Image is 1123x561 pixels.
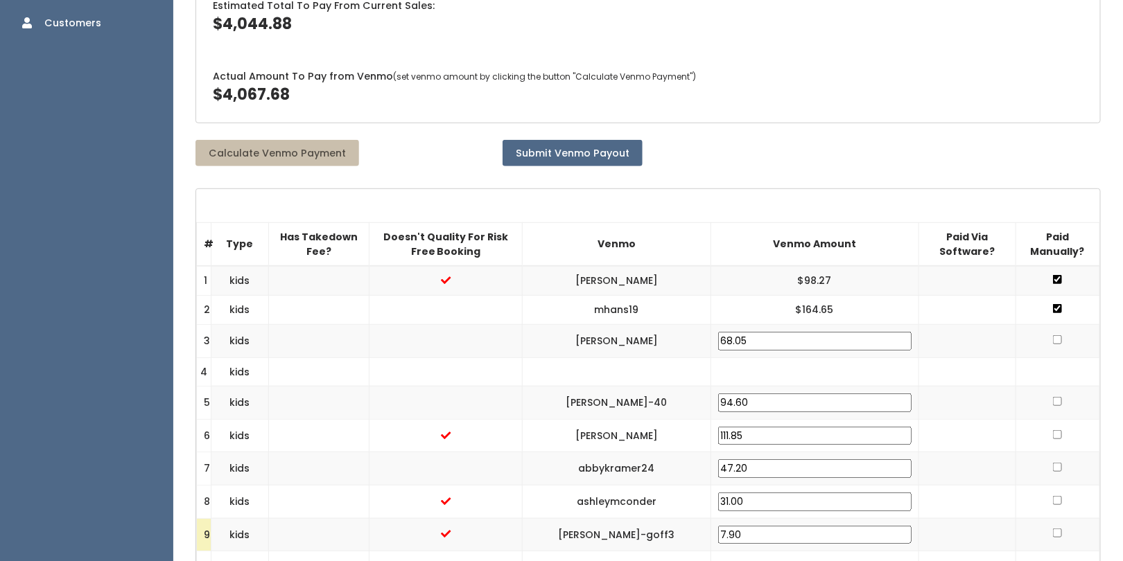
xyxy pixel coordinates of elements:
[211,452,269,486] td: kids
[195,140,359,166] button: Calculate Venmo Payment
[197,452,211,486] td: 7
[393,71,696,82] span: (set venmo amount by clicking the button "Calculate Venmo Payment")
[213,13,292,35] span: $4,044.88
[523,325,711,358] td: [PERSON_NAME]
[919,222,1016,266] th: Paid Via Software?
[211,486,269,519] td: kids
[211,357,269,386] td: kids
[197,296,211,325] td: 2
[503,140,643,166] button: Submit Venmo Payout
[523,452,711,486] td: abbykramer24
[211,386,269,420] td: kids
[211,518,269,551] td: kids
[711,296,919,325] td: $164.65
[197,266,211,296] td: 1
[211,296,269,325] td: kids
[211,419,269,452] td: kids
[44,16,101,30] div: Customers
[197,419,211,452] td: 6
[196,53,1100,123] div: Actual Amount To Pay from Venmo
[213,84,290,105] span: $4,067.68
[523,266,711,296] td: [PERSON_NAME]
[523,222,711,266] th: Venmo
[197,325,211,358] td: 3
[711,266,919,296] td: $98.27
[523,386,711,420] td: [PERSON_NAME]-40
[711,222,919,266] th: Venmo Amount
[269,222,369,266] th: Has Takedown Fee?
[197,518,211,551] td: 9
[523,419,711,452] td: [PERSON_NAME]
[197,357,211,386] td: 4
[211,222,269,266] th: Type
[211,266,269,296] td: kids
[523,518,711,551] td: [PERSON_NAME]-goff3
[523,296,711,325] td: mhans19
[211,325,269,358] td: kids
[369,222,523,266] th: Doesn't Quality For Risk Free Booking
[197,486,211,519] td: 8
[1016,222,1099,266] th: Paid Manually?
[523,486,711,519] td: ashleymconder
[197,222,211,266] th: #
[197,386,211,420] td: 5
